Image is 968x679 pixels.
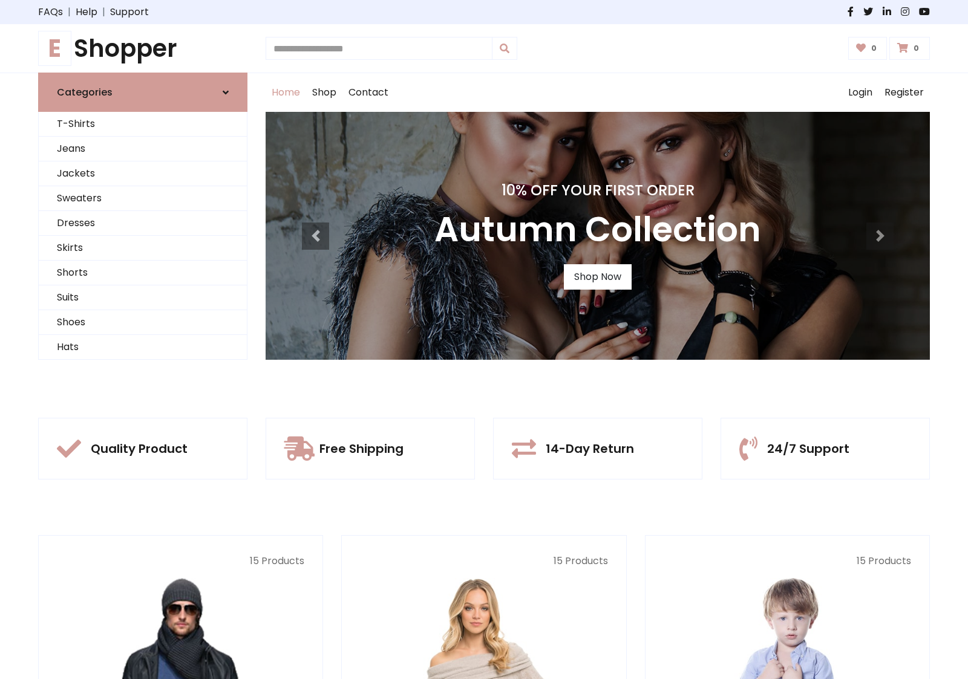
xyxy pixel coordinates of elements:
h6: Categories [57,86,113,98]
h4: 10% Off Your First Order [434,182,761,200]
a: Categories [38,73,247,112]
a: T-Shirts [39,112,247,137]
span: E [38,31,71,66]
p: 15 Products [57,554,304,568]
a: Contact [342,73,394,112]
a: Login [842,73,878,112]
a: Jeans [39,137,247,161]
a: EShopper [38,34,247,63]
a: Hats [39,335,247,360]
a: Skirts [39,236,247,261]
h1: Shopper [38,34,247,63]
h5: Free Shipping [319,441,404,456]
h5: Quality Product [91,441,188,456]
p: 15 Products [664,554,911,568]
a: Shorts [39,261,247,285]
a: 0 [889,37,930,60]
h5: 24/7 Support [767,441,849,456]
a: Shop [306,73,342,112]
a: Shoes [39,310,247,335]
h3: Autumn Collection [434,209,761,250]
a: Dresses [39,211,247,236]
span: | [97,5,110,19]
a: Support [110,5,149,19]
h5: 14-Day Return [546,441,634,456]
a: Help [76,5,97,19]
a: Jackets [39,161,247,186]
span: 0 [911,43,922,54]
span: | [63,5,76,19]
a: Sweaters [39,186,247,211]
span: 0 [868,43,880,54]
a: Register [878,73,930,112]
a: Home [266,73,306,112]
a: FAQs [38,5,63,19]
a: Shop Now [564,264,632,290]
p: 15 Products [360,554,607,568]
a: 0 [848,37,888,60]
a: Suits [39,285,247,310]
